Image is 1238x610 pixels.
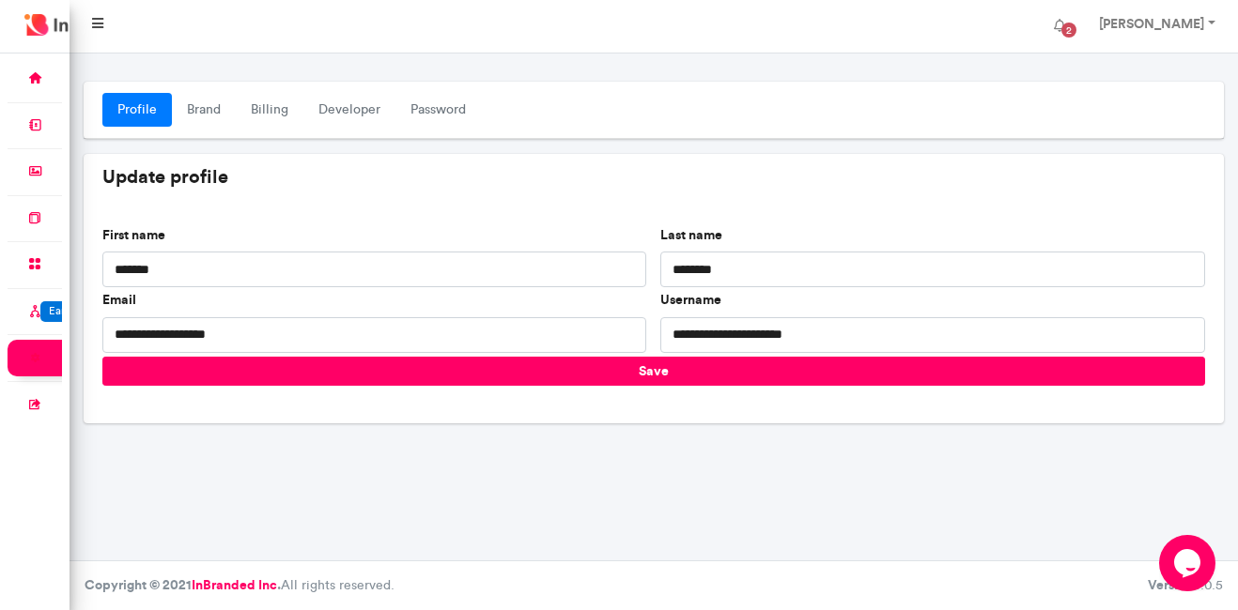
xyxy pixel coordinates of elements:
label: First name [102,226,165,245]
div: 3.0.5 [1148,576,1223,595]
iframe: chat widget [1159,535,1219,591]
img: InBranded Logo [20,9,147,40]
footer: All rights reserved. [70,560,1238,610]
span: Early access [49,304,108,317]
a: InBranded Inc [192,576,277,593]
a: Developer [303,93,395,127]
label: Email [102,291,136,310]
h5: Update profile [102,165,1204,188]
strong: Copyright © 2021 . [85,576,281,593]
a: Profile [102,93,172,127]
a: Billing [236,93,303,127]
label: Last name [660,226,722,245]
span: 2 [1061,23,1076,38]
strong: [PERSON_NAME] [1099,15,1204,32]
a: Password [395,93,481,127]
a: Brand [172,93,236,127]
button: Save [102,357,1204,386]
label: Username [660,291,721,310]
b: Version [1148,576,1193,593]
